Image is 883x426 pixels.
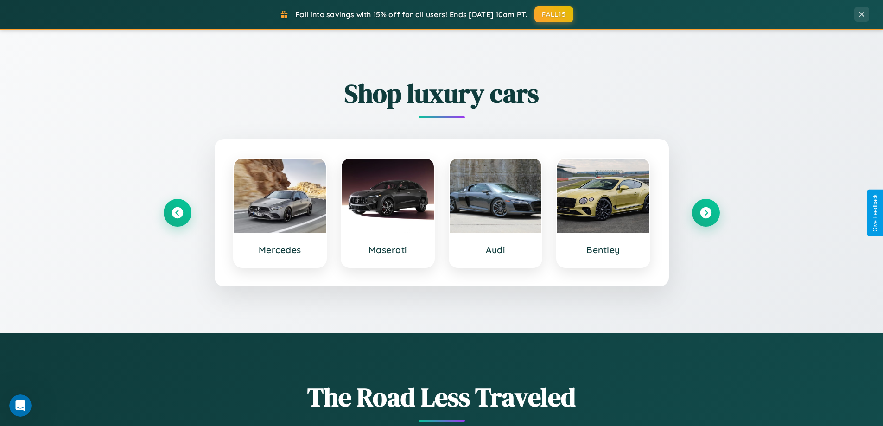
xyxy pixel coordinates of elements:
h3: Mercedes [243,244,317,255]
iframe: Intercom live chat [9,394,32,417]
h1: The Road Less Traveled [164,379,720,415]
h3: Bentley [566,244,640,255]
h2: Shop luxury cars [164,76,720,111]
h3: Maserati [351,244,425,255]
h3: Audi [459,244,533,255]
button: FALL15 [534,6,573,22]
span: Fall into savings with 15% off for all users! Ends [DATE] 10am PT. [295,10,527,19]
div: Give Feedback [872,194,878,232]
